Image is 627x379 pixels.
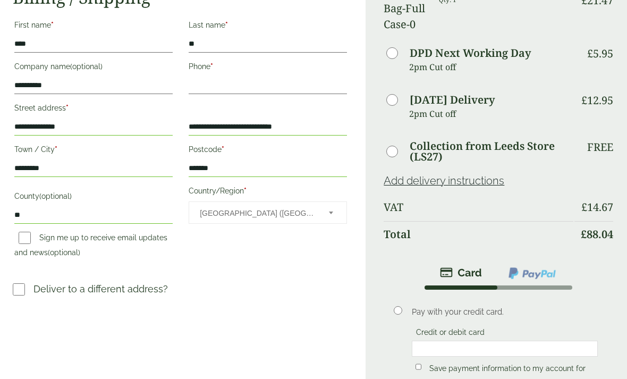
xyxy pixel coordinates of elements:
abbr: required [244,187,247,195]
span: (optional) [48,248,80,257]
th: VAT [384,195,573,220]
abbr: required [210,62,213,71]
bdi: 12.95 [581,93,613,107]
p: Pay with your credit card. [412,306,598,318]
label: Company name [14,59,173,77]
abbr: required [55,145,57,154]
span: £ [581,93,587,107]
img: stripe.png [440,266,482,279]
span: (optional) [70,62,103,71]
span: £ [581,200,587,214]
label: Street address [14,100,173,119]
bdi: 88.04 [581,227,613,241]
label: Collection from Leeds Store (LS27) [410,141,573,162]
label: Phone [189,59,347,77]
label: Postcode [189,142,347,160]
p: 2pm Cut off [409,59,573,75]
p: 2pm Cut off [409,106,573,122]
label: First name [14,18,173,36]
label: Credit or debit card [412,328,489,340]
th: Total [384,221,573,247]
abbr: required [66,104,69,112]
abbr: required [222,145,224,154]
label: [DATE] Delivery [410,95,495,105]
span: Country/Region [189,201,347,224]
bdi: 5.95 [587,46,613,61]
label: Town / City [14,142,173,160]
p: Deliver to a different address? [33,282,168,296]
bdi: 14.67 [581,200,613,214]
span: £ [581,227,587,241]
label: Sign me up to receive email updates and news [14,233,167,260]
p: Free [587,141,613,154]
input: Sign me up to receive email updates and news(optional) [19,232,31,244]
label: Country/Region [189,183,347,201]
span: £ [587,46,593,61]
label: County [14,189,173,207]
label: DPD Next Working Day [410,48,531,58]
iframe: Secure card payment input frame [415,344,595,353]
img: ppcp-gateway.png [507,266,557,280]
abbr: required [225,21,228,29]
label: Last name [189,18,347,36]
abbr: required [51,21,54,29]
span: United Kingdom (UK) [200,202,315,224]
span: (optional) [39,192,72,200]
a: Add delivery instructions [384,174,504,187]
